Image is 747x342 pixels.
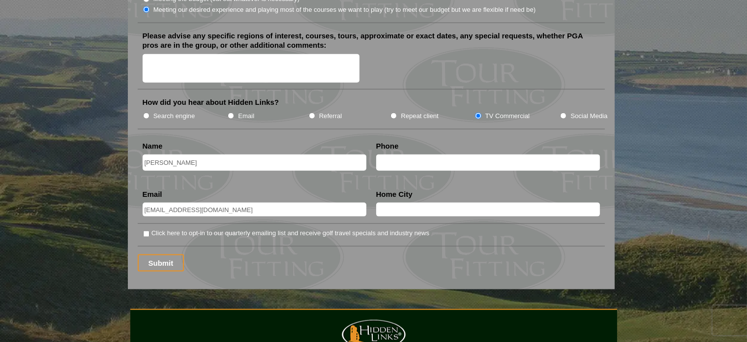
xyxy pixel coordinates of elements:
[138,254,184,272] input: Submit
[143,189,162,199] label: Email
[143,31,600,50] label: Please advise any specific regions of interest, courses, tours, approximate or exact dates, any s...
[143,141,163,151] label: Name
[376,189,413,199] label: Home City
[570,111,607,121] label: Social Media
[485,111,530,121] label: TV Commercial
[153,5,536,15] label: Meeting our desired experience and playing most of the courses we want to play (try to meet our b...
[376,141,399,151] label: Phone
[151,228,429,238] label: Click here to opt-in to our quarterly emailing list and receive golf travel specials and industry...
[401,111,439,121] label: Repeat client
[319,111,342,121] label: Referral
[238,111,254,121] label: Email
[143,97,279,107] label: How did you hear about Hidden Links?
[153,111,195,121] label: Search engine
